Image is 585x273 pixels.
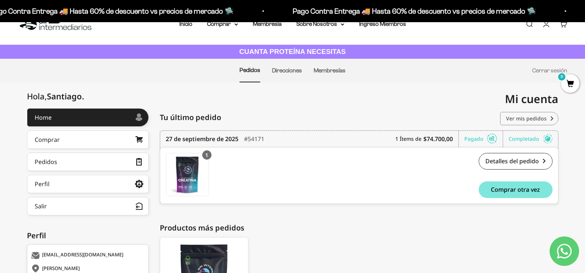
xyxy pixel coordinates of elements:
[31,252,143,259] div: [EMAIL_ADDRESS][DOMAIN_NAME]
[479,153,553,170] a: Detalles del pedido
[244,131,264,147] div: #54171
[27,197,149,215] button: Salir
[359,21,406,27] a: Ingreso Miembros
[35,181,49,187] div: Perfil
[464,131,503,147] div: Pagado
[557,72,566,81] mark: 0
[166,134,238,143] time: 27 de septiembre de 2025
[35,159,57,165] div: Pedidos
[395,131,459,147] div: 1 Ítems de
[35,203,47,209] div: Salir
[289,5,533,17] p: Pago Contra Entrega 🚚 Hasta 60% de descuento vs precios de mercado 🛸
[253,21,282,27] a: Membresía
[491,187,540,192] span: Comprar otra vez
[27,108,149,127] a: Home
[82,91,84,102] span: .
[296,19,344,29] summary: Sobre Nosotros
[239,48,346,55] strong: CUANTA PROTEÍNA NECESITAS
[35,115,52,120] div: Home
[179,21,192,27] a: Inicio
[561,80,579,88] a: 0
[314,67,345,74] a: Membresías
[166,153,209,196] img: Translation missing: es.Creatina Monohidrato - 300g
[27,230,149,241] div: Perfil
[479,181,553,198] button: Comprar otra vez
[500,112,558,125] a: Ver mis pedidos
[423,134,453,143] b: $74.700,00
[160,112,221,123] span: Tu último pedido
[160,222,558,233] div: Productos más pedidos
[207,19,238,29] summary: Comprar
[272,67,302,74] a: Direcciones
[27,130,149,149] a: Comprar
[47,91,84,102] span: Santiago
[35,137,60,143] div: Comprar
[240,67,260,73] a: Pedidos
[202,150,211,160] div: 1
[532,67,567,74] a: Cerrar sesión
[505,91,558,106] span: Mi cuenta
[509,131,553,147] div: Completado
[27,153,149,171] a: Pedidos
[27,175,149,193] a: Perfil
[166,153,209,196] a: Creatina Monohidrato - 300g
[27,92,84,101] div: Hola,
